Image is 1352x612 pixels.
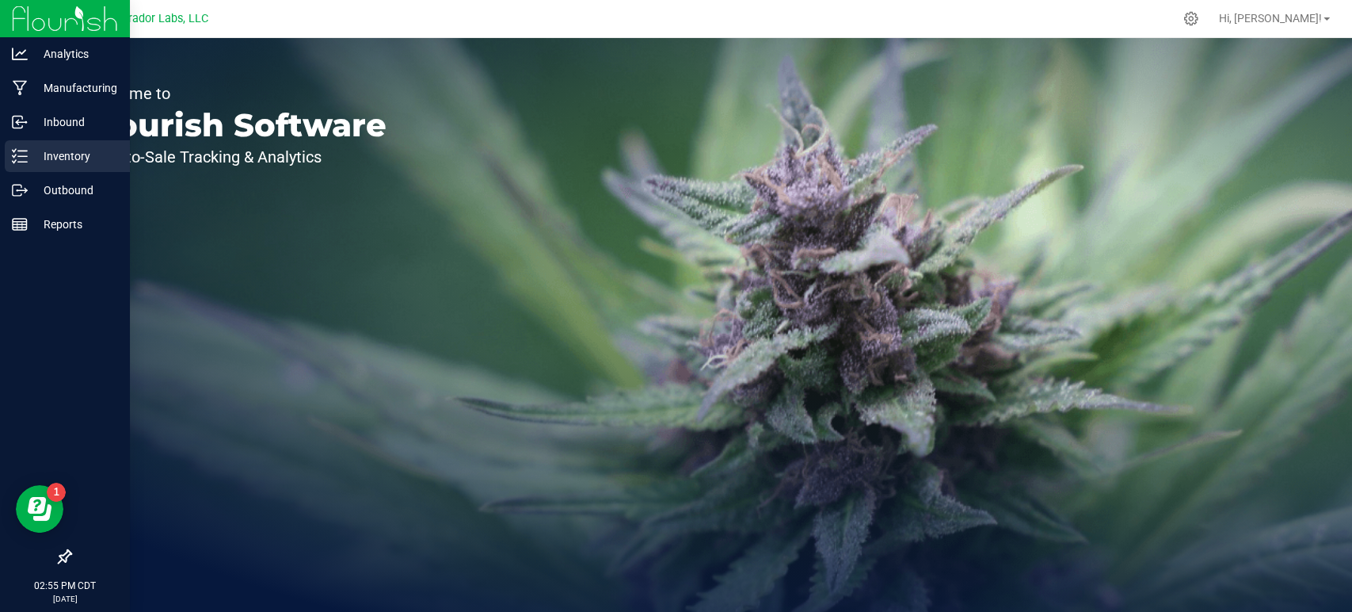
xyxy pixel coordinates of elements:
span: Curador Labs, LLC [115,12,208,25]
inline-svg: Outbound [12,182,28,198]
p: Inventory [28,147,123,166]
span: Hi, [PERSON_NAME]! [1219,12,1322,25]
p: Reports [28,215,123,234]
inline-svg: Inventory [12,148,28,164]
inline-svg: Manufacturing [12,80,28,96]
p: Flourish Software [86,109,387,141]
p: [DATE] [7,593,123,605]
iframe: Resource center unread badge [47,483,66,502]
inline-svg: Analytics [12,46,28,62]
p: Seed-to-Sale Tracking & Analytics [86,149,387,165]
iframe: Resource center [16,485,63,533]
p: Outbound [28,181,123,200]
p: 02:55 PM CDT [7,579,123,593]
div: Manage settings [1181,11,1201,26]
inline-svg: Inbound [12,114,28,130]
p: Manufacturing [28,78,123,98]
inline-svg: Reports [12,216,28,232]
p: Inbound [28,113,123,132]
p: Welcome to [86,86,387,101]
p: Analytics [28,44,123,63]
